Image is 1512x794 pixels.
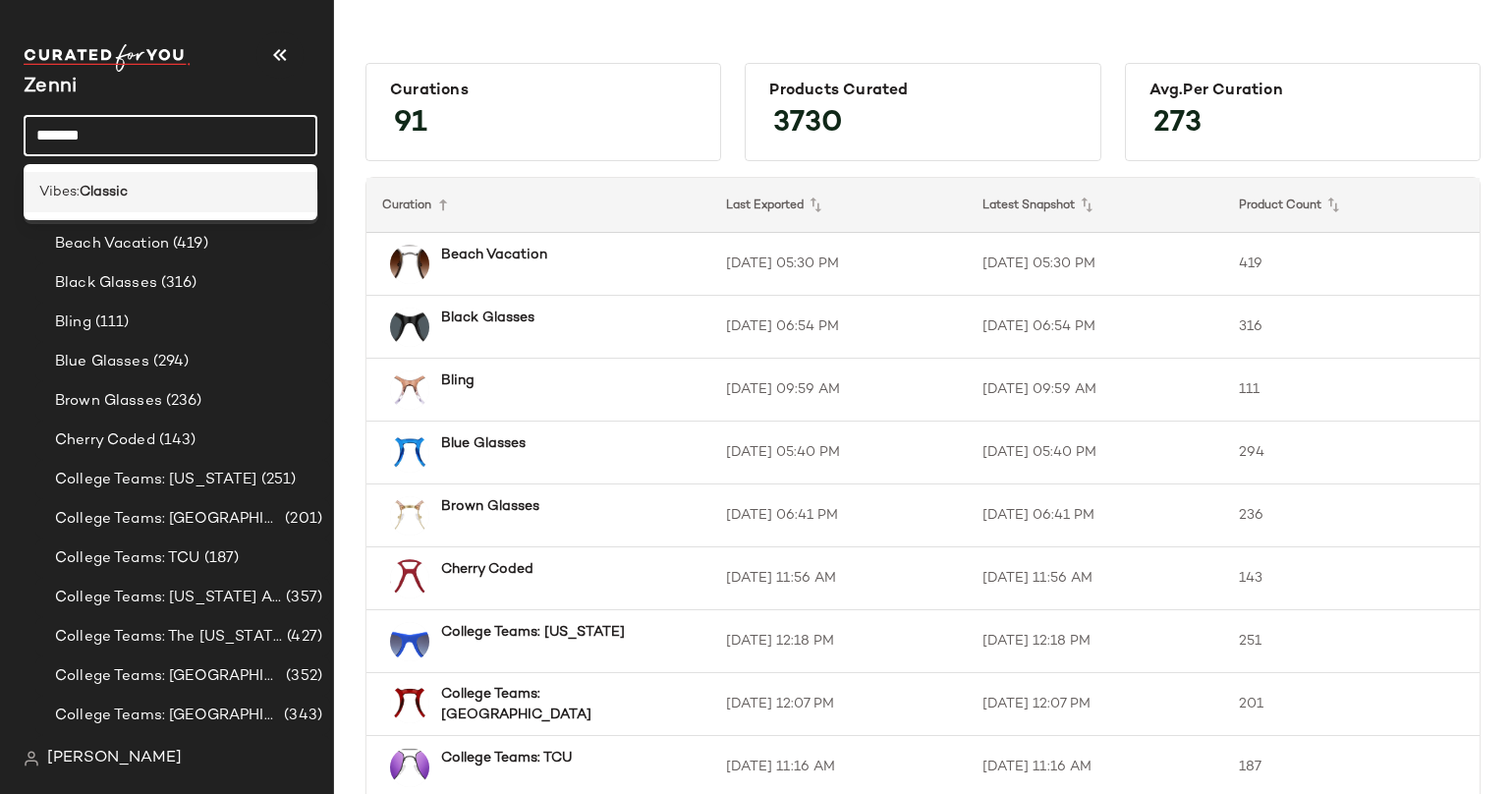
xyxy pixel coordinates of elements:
b: Black Glasses [441,308,534,328]
th: Last Exported [710,178,967,233]
span: 91 [374,88,447,159]
span: Bling [55,312,91,334]
span: (352) [282,665,322,688]
td: [DATE] 06:54 PM [967,296,1223,359]
span: College Teams: TCU [55,547,200,570]
td: [DATE] 12:07 PM [710,673,967,736]
td: [DATE] 11:56 AM [967,547,1223,610]
td: [DATE] 05:30 PM [967,233,1223,296]
td: 201 [1223,673,1480,736]
span: (187) [200,547,240,570]
td: [DATE] 09:59 AM [967,359,1223,422]
span: (343) [280,705,322,727]
span: (236) [162,390,202,413]
span: College Teams: [GEOGRAPHIC_DATA][US_STATE] [55,705,280,727]
span: Beach Vacation [55,233,169,255]
span: College Teams: [US_STATE] [55,469,257,491]
div: Products Curated [769,82,1076,100]
td: 419 [1223,233,1480,296]
td: [DATE] 05:30 PM [710,233,967,296]
td: [DATE] 09:59 AM [710,359,967,422]
span: College Teams: [GEOGRAPHIC_DATA] [55,665,282,688]
td: 294 [1223,422,1480,484]
td: 236 [1223,484,1480,547]
span: 273 [1134,88,1221,159]
span: Current Company Name [24,77,77,97]
span: (251) [257,469,297,491]
td: [DATE] 05:40 PM [710,422,967,484]
td: 143 [1223,547,1480,610]
span: Blue Glasses [55,351,149,373]
img: svg%3e [24,751,39,766]
b: Bling [441,370,475,391]
span: College Teams: [US_STATE] A&M [55,587,282,609]
div: Curations [390,82,697,100]
b: Brown Glasses [441,496,539,517]
b: College Teams: [US_STATE] [441,622,625,643]
span: [PERSON_NAME] [47,747,182,770]
span: Vibes: [39,182,80,202]
td: 111 [1223,359,1480,422]
span: (143) [155,429,196,452]
span: (111) [91,312,130,334]
td: [DATE] 12:07 PM [967,673,1223,736]
th: Latest Snapshot [967,178,1223,233]
b: Cherry Coded [441,559,533,580]
b: College Teams: [GEOGRAPHIC_DATA] [441,684,675,725]
div: Avg.per Curation [1149,82,1456,100]
td: 316 [1223,296,1480,359]
span: (419) [169,233,208,255]
td: [DATE] 06:41 PM [710,484,967,547]
span: (427) [283,626,322,649]
th: Product Count [1223,178,1480,233]
span: College Teams: The [US_STATE] State [55,626,283,649]
span: Brown Glasses [55,390,162,413]
td: [DATE] 11:56 AM [710,547,967,610]
img: cfy_white_logo.C9jOOHJF.svg [24,44,191,72]
b: Beach Vacation [441,245,547,265]
td: [DATE] 12:18 PM [967,610,1223,673]
th: Curation [366,178,710,233]
span: 3730 [754,88,863,159]
span: (357) [282,587,322,609]
span: (201) [281,508,322,531]
td: [DATE] 06:54 PM [710,296,967,359]
span: Cherry Coded [55,429,155,452]
b: Blue Glasses [441,433,526,454]
td: 251 [1223,610,1480,673]
td: [DATE] 06:41 PM [967,484,1223,547]
span: Black Glasses [55,272,157,295]
span: (316) [157,272,197,295]
b: College Teams: TCU [441,748,572,768]
b: Classic [80,182,128,202]
td: [DATE] 05:40 PM [967,422,1223,484]
span: College Teams: [GEOGRAPHIC_DATA] [55,508,281,531]
span: (294) [149,351,190,373]
td: [DATE] 12:18 PM [710,610,967,673]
